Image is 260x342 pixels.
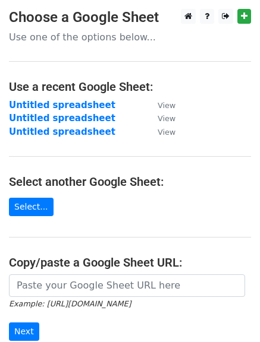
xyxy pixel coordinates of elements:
[9,175,251,189] h4: Select another Google Sheet:
[9,80,251,94] h4: Use a recent Google Sheet:
[9,322,39,341] input: Next
[9,299,131,308] small: Example: [URL][DOMAIN_NAME]
[9,31,251,43] p: Use one of the options below...
[9,126,115,137] a: Untitled spreadsheet
[9,274,245,297] input: Paste your Google Sheet URL here
[9,113,115,123] a: Untitled spreadsheet
[158,114,176,123] small: View
[146,100,176,110] a: View
[9,100,115,110] a: Untitled spreadsheet
[158,128,176,137] small: View
[146,113,176,123] a: View
[146,126,176,137] a: View
[9,198,54,216] a: Select...
[9,255,251,270] h4: Copy/paste a Google Sheet URL:
[9,9,251,26] h3: Choose a Google Sheet
[158,101,176,110] small: View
